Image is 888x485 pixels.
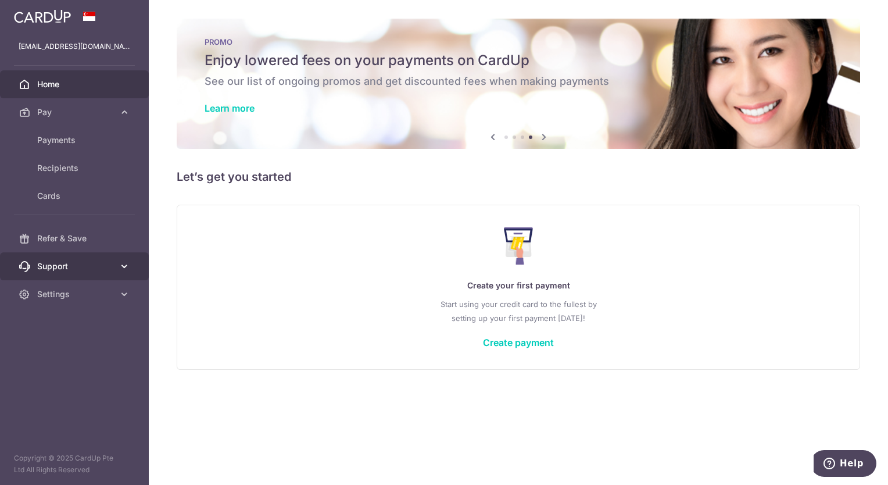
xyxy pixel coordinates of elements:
[177,19,860,149] img: Latest Promos banner
[205,37,832,47] p: PROMO
[205,51,832,70] h5: Enjoy lowered fees on your payments on CardUp
[177,167,860,186] h5: Let’s get you started
[37,288,114,300] span: Settings
[37,261,114,272] span: Support
[14,9,71,23] img: CardUp
[37,106,114,118] span: Pay
[37,162,114,174] span: Recipients
[483,337,554,348] a: Create payment
[19,41,130,52] p: [EMAIL_ADDRESS][DOMAIN_NAME]
[200,279,836,293] p: Create your first payment
[814,450,876,479] iframe: Opens a widget where you can find more information
[37,190,114,202] span: Cards
[37,79,114,90] span: Home
[504,227,533,265] img: Make Payment
[205,74,832,88] h6: See our list of ongoing promos and get discounted fees when making payments
[37,134,114,146] span: Payments
[200,297,836,325] p: Start using your credit card to the fullest by setting up your first payment [DATE]!
[205,102,255,114] a: Learn more
[37,233,114,244] span: Refer & Save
